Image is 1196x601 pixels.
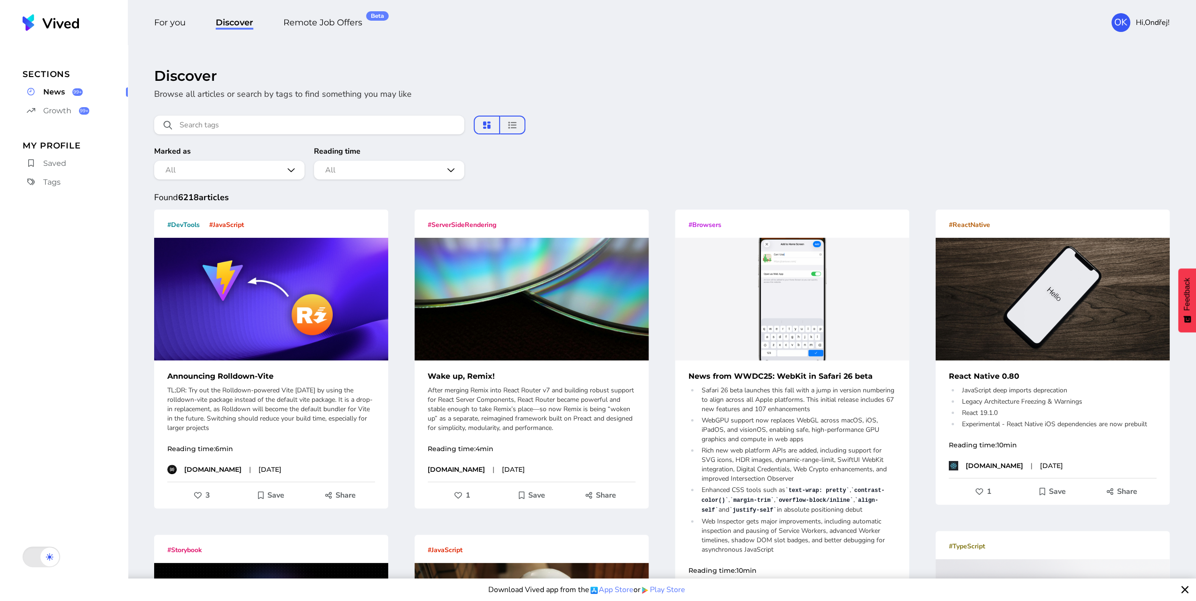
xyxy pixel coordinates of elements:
[216,16,253,29] a: Discover
[936,230,1170,470] a: React Native 0.80 JavaScript deep imports deprecation Legacy Architecture Freezing & Warnings Rea...
[167,219,200,230] a: #DevTools
[675,372,909,381] h1: News from WWDC25: WebKit in Safari 26 beta
[249,465,251,474] span: |
[698,446,896,484] li: Rich new web platform APIs are added, including support for SVG icons, HDR images, dynamic-range-...
[1111,13,1130,32] div: OK
[23,68,128,81] span: Sections
[209,220,244,229] span: # JavaScript
[428,219,496,230] a: #ServerSideRendering
[258,465,281,474] time: [DATE]
[959,397,1157,406] li: Legacy Architecture Freezing & Warnings
[730,497,774,504] code: margin-trim
[492,465,494,474] span: |
[589,584,633,595] a: App Store
[314,146,360,156] label: Reading time
[23,139,128,152] span: My Profile
[428,546,462,554] span: # JavaScript
[1040,461,1063,470] time: [DATE]
[283,17,362,30] span: Remote Job Offers
[474,116,500,134] button: masonry layout
[414,372,649,381] h1: Wake up, Remix!
[959,420,1157,429] li: Experimental - React Native iOS dependencies are now prebuilt
[949,542,985,551] span: # TypeScript
[959,386,1157,395] li: JavaScript deep imports deprecation
[43,177,61,188] span: Tags
[154,16,186,29] a: For you
[1087,483,1157,500] button: Share
[497,487,566,504] button: Add to Saved For Later
[936,440,1170,450] p: Reading time:
[1136,17,1170,28] span: Hi, Ondřej !
[936,372,1170,381] h1: React Native 0.80
[1178,268,1196,332] button: Feedback - Show survey
[1111,13,1170,32] button: OKHi,Ondřej!
[283,16,362,29] a: Remote Job OffersBeta
[178,119,221,131] div: Search tags
[154,230,388,474] a: Announcing Rolldown-ViteTL;DR: Try out the Rolldown-powered Vite [DATE] by using the rolldown-vit...
[23,156,128,171] a: Saved
[729,507,776,514] code: justify-self
[167,544,202,555] a: #Storybook
[428,544,462,555] a: #JavaScript
[949,220,990,229] span: # ReactNative
[23,175,128,190] a: Tags
[688,220,721,229] span: # Browsers
[215,445,233,453] time: 6 min
[154,87,1132,101] p: Browse all articles or search by tags to find something you may like
[428,465,485,474] p: [DOMAIN_NAME]
[43,86,65,98] span: News
[966,461,1023,470] p: [DOMAIN_NAME]
[949,540,985,552] a: #TypeScript
[167,220,200,229] span: # DevTools
[167,386,375,433] p: TL;DR: Try out the Rolldown-powered Vite [DATE] by using the rolldown-vite package instead of the...
[72,88,83,96] div: 99+
[43,158,66,169] span: Saved
[1031,461,1032,470] span: |
[366,11,389,21] div: Beta
[1018,483,1087,500] button: Add to Saved For Later
[476,445,493,453] time: 4 min
[154,68,217,85] h1: Discover
[306,487,375,504] button: Share
[184,465,242,474] p: [DOMAIN_NAME]
[414,230,649,474] a: Wake up, Remix!After merging Remix into React Router v7 and building robust support for React Ser...
[698,517,896,554] li: Web Inspector gets major improvements, including automatic inspection and pausing of Service Work...
[178,192,229,203] strong: 6218 articles
[428,220,496,229] span: # ServerSideRendering
[698,386,896,414] li: Safari 26 beta launches this fall with a jump in version numbering to align across all Apple plat...
[154,191,1170,204] div: Found
[79,107,89,115] div: 99+
[23,14,79,31] img: Vived
[641,584,685,595] a: Play Store
[502,465,525,474] time: [DATE]
[701,497,878,514] code: align-self
[154,17,186,30] span: For you
[43,105,71,117] span: Growth
[164,164,178,176] div: All
[500,116,525,134] button: compact layout
[167,487,236,504] button: Like
[949,219,990,230] a: #ReactNative
[959,408,1157,418] li: React 19.1.0
[154,372,388,381] h1: Announcing Rolldown-Vite
[688,219,721,230] a: #Browsers
[775,497,853,504] code: overflow-block/inline
[428,487,497,504] button: Like
[736,566,756,575] time: 10 min
[566,487,635,504] button: Share
[209,219,244,230] a: #JavaScript
[785,487,849,494] code: text-wrap: pretty
[949,483,1018,500] button: Like
[414,444,649,453] p: Reading time:
[698,416,896,444] li: WebGPU support now replaces WebGL across macOS, iOS, iPadOS, and visionOS, enabling safe, high-pe...
[1183,278,1191,311] span: Feedback
[698,485,896,515] li: Enhanced CSS tools such as , , , , and in absolute positioning debut
[23,85,128,100] a: News99+
[675,566,909,575] p: Reading time:
[236,487,305,504] button: Add to Saved For Later
[154,444,388,453] p: Reading time:
[154,146,191,156] label: Marked as
[23,103,128,118] a: Growth99+
[216,17,253,30] span: Discover
[167,546,202,554] span: # Storybook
